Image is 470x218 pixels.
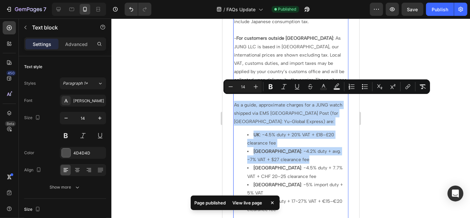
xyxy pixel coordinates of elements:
div: Color [24,150,34,156]
iframe: Design area [222,19,359,218]
button: Show more [24,181,106,193]
div: 450 [6,70,16,76]
button: Publish [426,3,454,16]
p: Advanced [65,41,88,48]
div: Beta [5,121,16,126]
div: 4D4D4D [73,150,104,156]
div: Editor contextual toolbar [223,79,430,94]
div: View live page [229,198,266,207]
button: 7 [3,3,49,16]
div: Size [24,113,42,122]
div: Size [24,205,42,214]
span: / [224,6,225,13]
p: Text block [32,23,88,31]
div: Styles [24,80,36,86]
div: Text style [24,64,42,70]
div: Font [24,98,32,104]
span: Save [407,7,418,12]
span: FAQs Update [227,6,256,13]
button: Paragraph 1* [60,77,106,89]
p: Settings [33,41,51,48]
div: Align [24,166,43,175]
div: [PERSON_NAME] [73,98,104,104]
span: Published [278,6,296,12]
div: Open Intercom Messenger [448,186,463,201]
button: Save [402,3,423,16]
div: Publish [432,6,448,13]
div: Show more [50,184,81,191]
div: Undo/Redo [125,3,151,16]
span: Paragraph 1* [63,80,88,86]
p: 7 [43,5,46,13]
p: Page published [195,199,226,206]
